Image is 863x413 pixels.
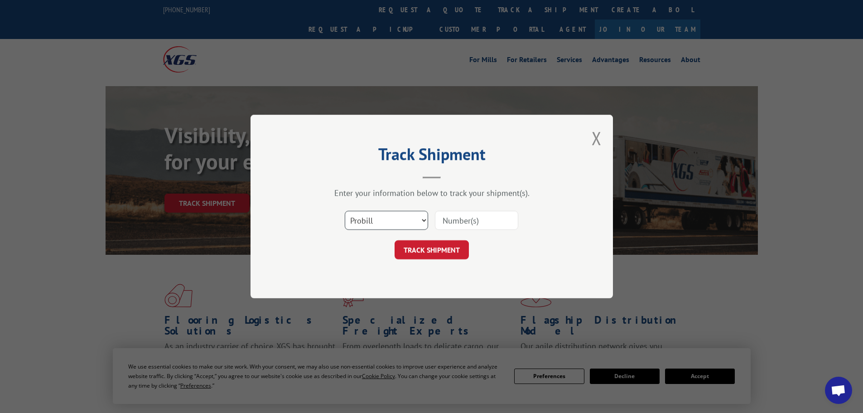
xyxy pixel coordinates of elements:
[395,240,469,259] button: TRACK SHIPMENT
[435,211,518,230] input: Number(s)
[592,126,602,150] button: Close modal
[825,377,852,404] div: Open chat
[296,188,568,198] div: Enter your information below to track your shipment(s).
[296,148,568,165] h2: Track Shipment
